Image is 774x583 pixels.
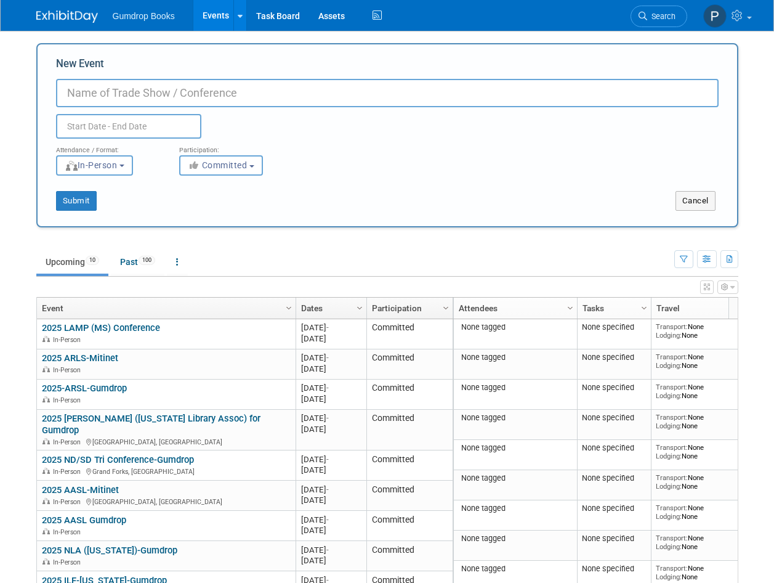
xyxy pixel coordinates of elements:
td: Committed [366,511,453,541]
a: 2025 LAMP (MS) Conference [42,322,160,333]
span: Lodging: [656,391,682,400]
span: In-Person [53,468,84,476]
a: 2025 ARLS-Mitinet [42,353,118,364]
div: [DATE] [301,454,361,465]
div: [DATE] [301,484,361,495]
button: In-Person [56,155,133,176]
div: None specified [582,534,646,544]
input: Name of Trade Show / Conference [56,79,719,107]
a: Attendees [459,298,569,319]
img: In-Person Event [42,336,50,342]
span: Gumdrop Books [113,11,175,21]
div: None tagged [458,564,572,574]
div: [DATE] [301,525,361,536]
a: Column Settings [353,298,366,316]
td: Committed [366,349,453,380]
img: In-Person Event [42,438,50,444]
div: None None [656,534,744,552]
img: In-Person Event [42,558,50,565]
span: In-Person [53,438,84,446]
div: [DATE] [301,495,361,505]
span: - [326,353,329,362]
span: Transport: [656,473,688,482]
div: [DATE] [301,413,361,423]
div: None specified [582,413,646,423]
span: Transport: [656,383,688,391]
div: None specified [582,443,646,453]
a: Column Settings [637,298,651,316]
div: None specified [582,322,646,332]
div: None tagged [458,413,572,423]
a: 2025 AASL Gumdrop [42,515,126,526]
div: [GEOGRAPHIC_DATA], [GEOGRAPHIC_DATA] [42,496,290,507]
a: Column Settings [439,298,453,316]
div: None None [656,503,744,521]
span: In-Person [53,558,84,566]
div: [DATE] [301,353,361,363]
span: - [326,383,329,393]
span: - [326,515,329,524]
span: In-Person [53,498,84,506]
a: Event [42,298,288,319]
a: 2025 [PERSON_NAME] ([US_STATE] Library Assoc) for Gumdrop [42,413,260,436]
a: 2025 ND/SD Tri Conference-Gumdrop [42,454,194,465]
input: Start Date - End Date [56,114,201,139]
a: Tasks [583,298,643,319]
a: Upcoming10 [36,250,108,274]
div: [DATE] [301,322,361,333]
div: None None [656,322,744,340]
img: Pam Fitzgerald [703,4,727,28]
button: Committed [179,155,263,176]
span: Transport: [656,564,688,573]
div: [GEOGRAPHIC_DATA], [GEOGRAPHIC_DATA] [42,436,290,447]
span: - [326,545,329,555]
span: Lodging: [656,482,682,491]
span: Column Settings [639,303,649,313]
button: Cancel [675,191,716,211]
div: [DATE] [301,364,361,374]
div: None None [656,564,744,582]
td: Committed [366,481,453,511]
div: None specified [582,503,646,513]
div: None tagged [458,383,572,393]
span: Transport: [656,503,688,512]
div: None tagged [458,322,572,332]
span: Lodging: [656,573,682,581]
a: 2025-ARSL-Gumdrop [42,383,127,394]
img: In-Person Event [42,366,50,372]
img: In-Person Event [42,396,50,402]
div: None None [656,473,744,491]
a: 2025 NLA ([US_STATE])-Gumdrop [42,545,177,556]
span: 10 [86,256,99,265]
span: - [326,455,329,464]
div: None specified [582,473,646,483]
span: In-Person [65,160,118,170]
div: [DATE] [301,333,361,344]
a: Travel [656,298,741,319]
span: Transport: [656,534,688,542]
img: ExhibitDay [36,10,98,23]
div: None tagged [458,503,572,513]
span: Transport: [656,413,688,422]
span: In-Person [53,366,84,374]
span: - [326,323,329,332]
span: Transport: [656,353,688,361]
div: [DATE] [301,465,361,475]
div: None None [656,353,744,370]
label: New Event [56,57,104,76]
div: None specified [582,383,646,393]
td: Committed [366,319,453,349]
a: Dates [301,298,358,319]
span: Column Settings [441,303,451,313]
img: In-Person Event [42,468,50,474]
span: Search [647,12,675,21]
td: Committed [366,541,453,571]
div: None None [656,443,744,461]
div: [DATE] [301,383,361,393]
a: 2025 AASL-Mitinet [42,484,119,495]
div: Grand Forks, [GEOGRAPHIC_DATA] [42,466,290,476]
td: Committed [366,450,453,481]
span: Lodging: [656,361,682,370]
div: None tagged [458,443,572,453]
span: - [326,485,329,494]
